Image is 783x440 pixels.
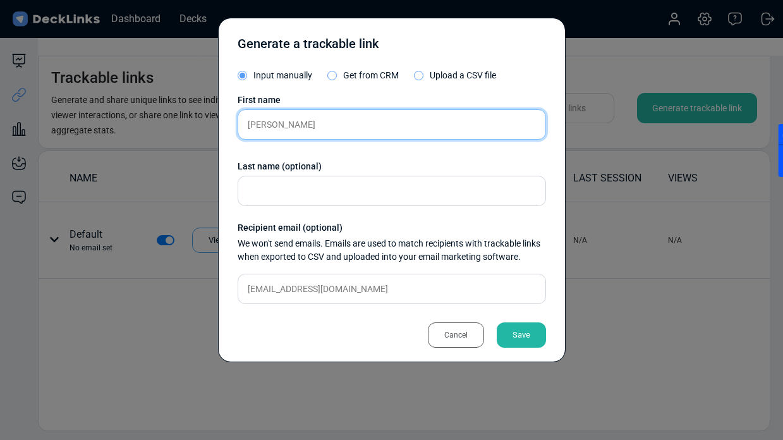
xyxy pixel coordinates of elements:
[428,322,484,348] div: Cancel
[238,221,546,235] div: Recipient email (optional)
[238,160,546,173] div: Last name (optional)
[238,94,546,107] div: First name
[430,70,496,80] span: Upload a CSV file
[497,322,546,348] div: Save
[238,274,546,304] input: email@domain.com
[238,237,546,264] div: We won't send emails. Emails are used to match recipients with trackable links when exported to C...
[343,70,399,80] span: Get from CRM
[238,34,379,59] div: Generate a trackable link
[253,70,312,80] span: Input manually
